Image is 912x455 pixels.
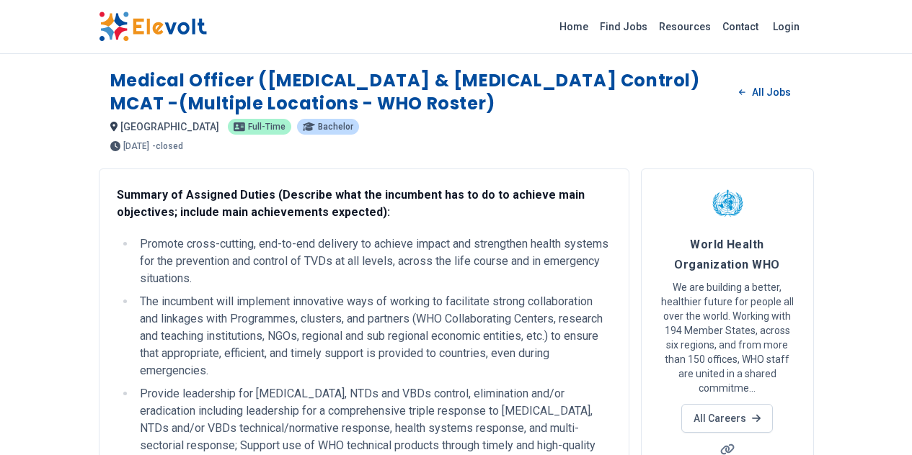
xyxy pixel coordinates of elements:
[248,122,285,131] span: Full-time
[764,12,808,41] a: Login
[120,121,219,132] span: [GEOGRAPHIC_DATA]
[110,69,728,115] h1: Medical Officer ([MEDICAL_DATA] & [MEDICAL_DATA] Control) MCAT -(Multiple Locations - WHO Roster)
[117,188,585,219] strong: Summary of Assigned Duties (Describe what the incumbent has to do to achieve main objectives; inc...
[709,186,745,222] img: World Health Organization WHO
[123,142,149,150] span: [DATE]
[136,293,611,379] li: The incumbent will implement innovative ways of working to facilitate strong collaboration and li...
[717,15,764,38] a: Contact
[152,142,183,150] p: - closed
[136,235,611,287] li: Promote cross-cutting, end-to-end delivery to achieve impact and strengthen health systems for th...
[653,15,717,38] a: Resources
[659,280,796,395] p: We are building a better, healthier future for people all over the world. Working with 194 Member...
[318,122,353,131] span: Bachelor
[594,15,653,38] a: Find Jobs
[554,15,594,38] a: Home
[727,81,802,103] a: All Jobs
[99,12,207,42] img: Elevolt
[681,404,773,433] a: All Careers
[674,238,779,271] span: World Health Organization WHO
